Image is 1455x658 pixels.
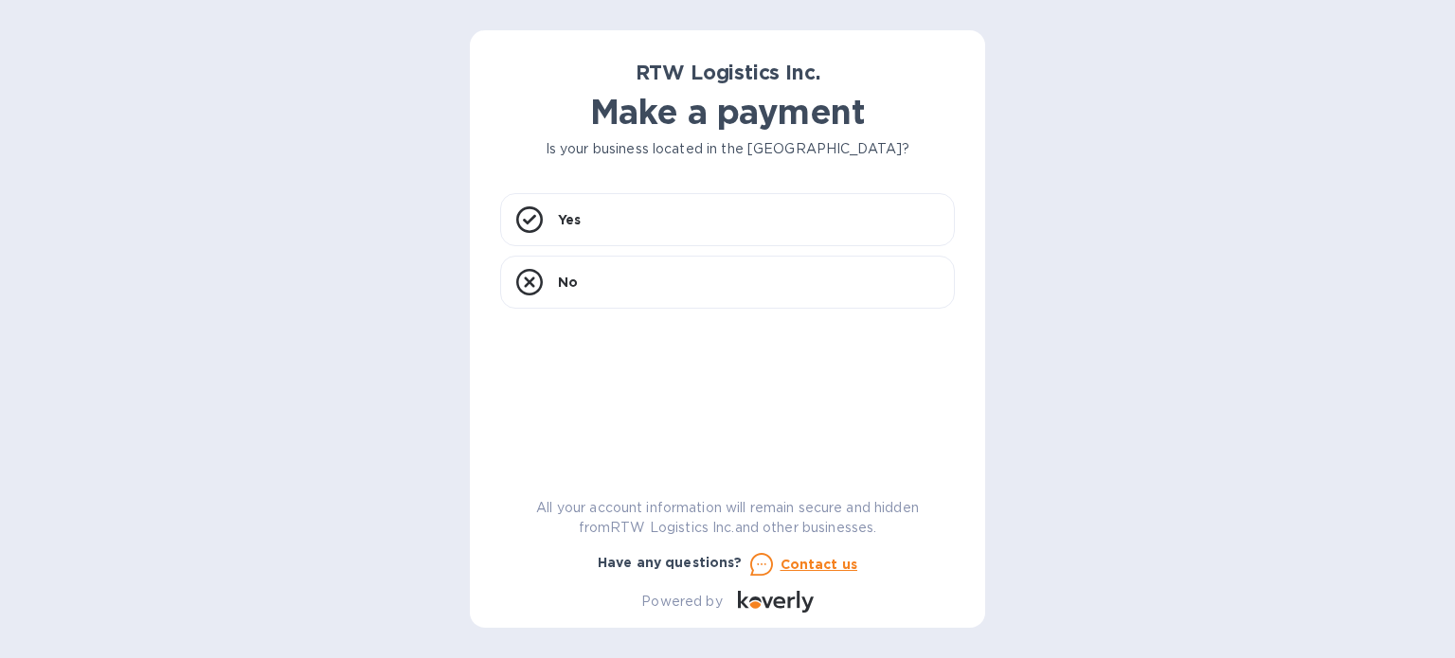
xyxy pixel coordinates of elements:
[781,557,858,572] u: Contact us
[598,555,743,570] b: Have any questions?
[558,273,578,292] p: No
[641,592,722,612] p: Powered by
[500,498,955,538] p: All your account information will remain secure and hidden from RTW Logistics Inc. and other busi...
[636,61,820,84] b: RTW Logistics Inc.
[500,92,955,132] h1: Make a payment
[558,210,581,229] p: Yes
[500,139,955,159] p: Is your business located in the [GEOGRAPHIC_DATA]?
